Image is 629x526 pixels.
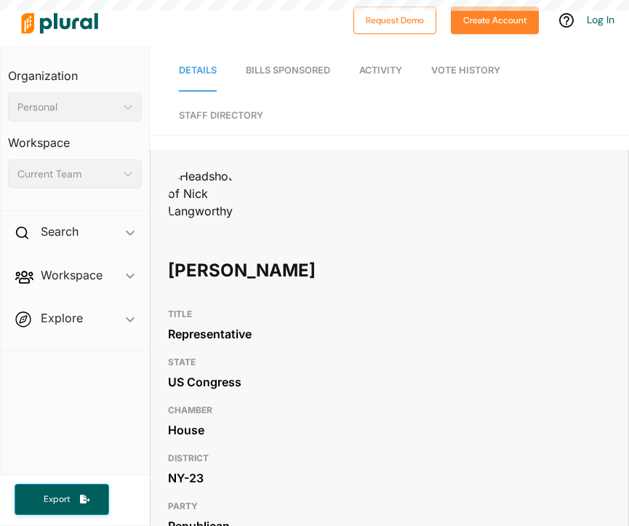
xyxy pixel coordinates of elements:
a: Bills Sponsored [246,50,330,92]
span: Details [179,65,217,76]
div: House [168,419,611,441]
a: Staff Directory [179,95,263,135]
div: Current Team [17,167,118,182]
h3: Workspace [8,121,142,154]
a: Create Account [451,12,539,27]
a: Activity [359,50,402,92]
span: Export [33,493,80,506]
div: NY-23 [168,467,611,489]
h1: [PERSON_NAME] [168,249,433,292]
span: Activity [359,65,402,76]
div: US Congress [168,371,611,393]
h2: Search [41,223,79,239]
a: Log In [587,13,614,26]
img: Headshot of Nick Langworthy [168,167,241,220]
span: Vote History [431,65,500,76]
h3: DISTRICT [168,450,611,467]
h3: PARTY [168,498,611,515]
a: Vote History [431,50,500,92]
button: Export [15,484,109,515]
button: Create Account [451,7,539,34]
div: Personal [17,100,118,115]
div: Representative [168,323,611,345]
h3: STATE [168,354,611,371]
h3: Organization [8,55,142,87]
button: Request Demo [353,7,436,34]
h3: CHAMBER [168,402,611,419]
h3: TITLE [168,306,611,323]
a: Details [179,50,217,92]
a: Request Demo [353,12,436,27]
span: Bills Sponsored [246,65,330,76]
